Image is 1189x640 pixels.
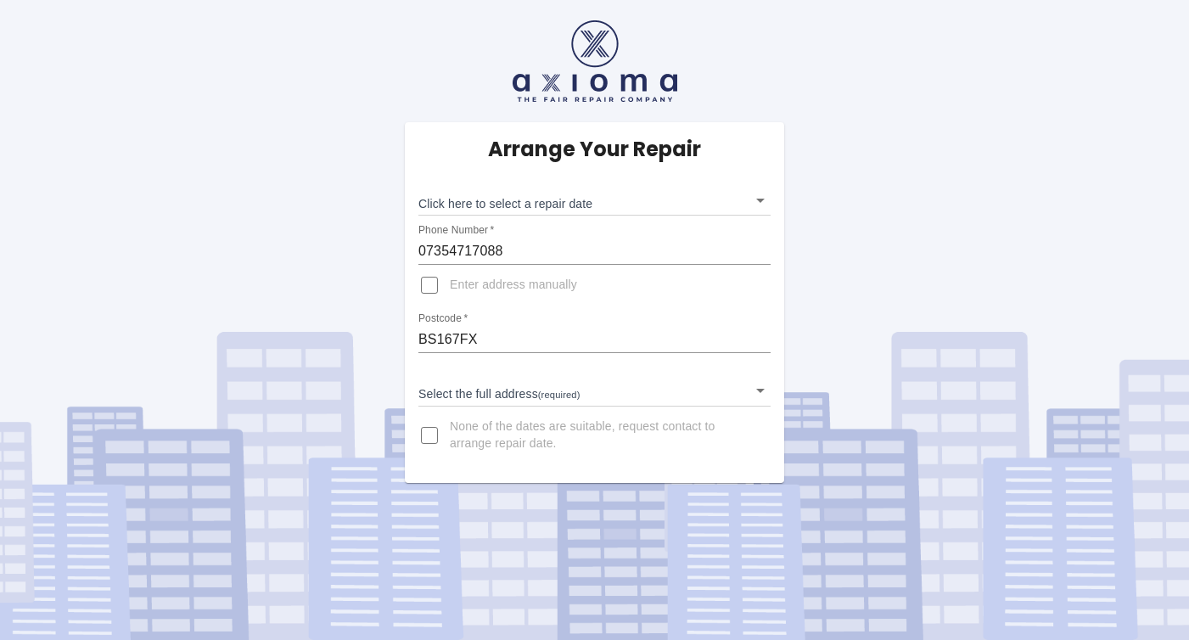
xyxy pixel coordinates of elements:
label: Phone Number [418,223,494,238]
img: axioma [513,20,677,102]
span: None of the dates are suitable, request contact to arrange repair date. [450,418,757,452]
span: Enter address manually [450,277,577,294]
h5: Arrange Your Repair [488,136,701,163]
label: Postcode [418,312,468,326]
